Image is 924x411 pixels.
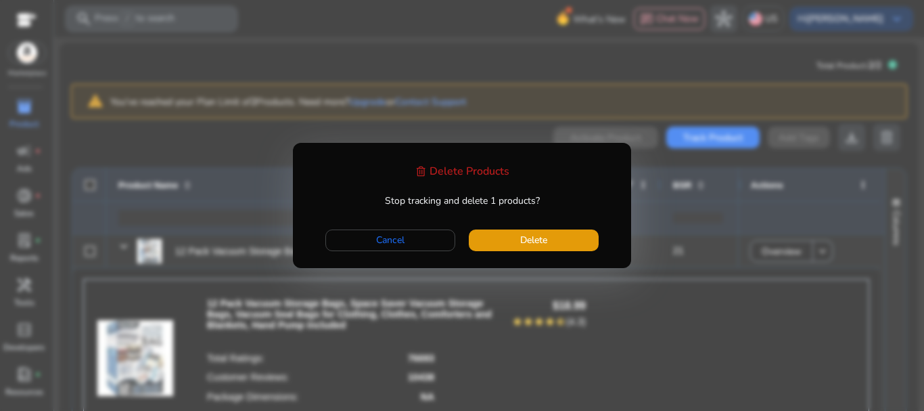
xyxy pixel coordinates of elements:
[376,233,405,247] span: Cancel
[469,230,599,251] button: Delete
[430,165,509,178] h4: Delete Products
[325,230,455,251] button: Cancel
[310,193,614,209] p: Stop tracking and delete 1 products?
[520,233,547,247] span: Delete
